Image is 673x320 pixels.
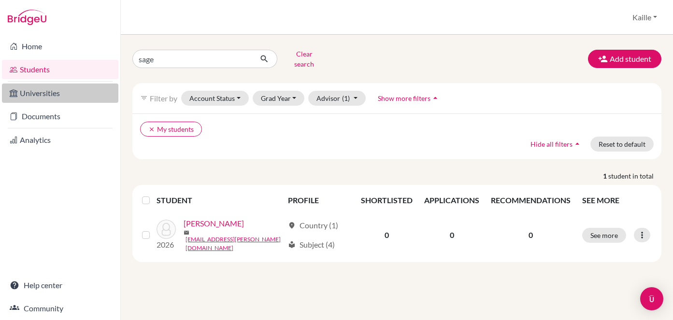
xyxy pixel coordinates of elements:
[132,50,252,68] input: Find student by name...
[148,126,155,133] i: clear
[157,189,282,212] th: STUDENT
[288,241,296,249] span: local_library
[2,130,118,150] a: Analytics
[282,189,355,212] th: PROFILE
[288,222,296,229] span: location_on
[590,137,654,152] button: Reset to default
[277,46,331,71] button: Clear search
[418,212,485,258] td: 0
[253,91,305,106] button: Grad Year
[640,287,663,310] div: Open Intercom Messenger
[370,91,448,106] button: Show more filtersarrow_drop_up
[184,230,189,236] span: mail
[8,10,46,25] img: Bridge-U
[603,171,608,181] strong: 1
[530,140,573,148] span: Hide all filters
[485,189,576,212] th: RECOMMENDATIONS
[288,239,335,250] div: Subject (4)
[2,83,118,103] a: Universities
[342,94,350,102] span: (1)
[140,122,202,137] button: clearMy students
[150,94,177,103] span: Filter by
[2,37,118,56] a: Home
[491,229,571,241] p: 0
[2,276,118,295] a: Help center
[378,94,430,102] span: Show more filters
[288,220,338,231] div: Country (1)
[140,94,148,102] i: filter_list
[184,218,244,229] a: [PERSON_NAME]
[355,212,418,258] td: 0
[157,220,176,239] img: Noxon, Charlie
[355,189,418,212] th: SHORTLISTED
[628,8,661,27] button: Kaille
[157,239,176,250] p: 2026
[418,189,485,212] th: APPLICATIONS
[2,299,118,318] a: Community
[430,93,440,103] i: arrow_drop_up
[308,91,366,106] button: Advisor(1)
[2,60,118,79] a: Students
[582,228,626,243] button: See more
[186,235,284,252] a: [EMAIL_ADDRESS][PERSON_NAME][DOMAIN_NAME]
[181,91,249,106] button: Account Status
[588,50,661,68] button: Add student
[608,171,661,181] span: student in total
[2,107,118,126] a: Documents
[573,139,582,149] i: arrow_drop_up
[522,137,590,152] button: Hide all filtersarrow_drop_up
[576,189,658,212] th: SEE MORE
